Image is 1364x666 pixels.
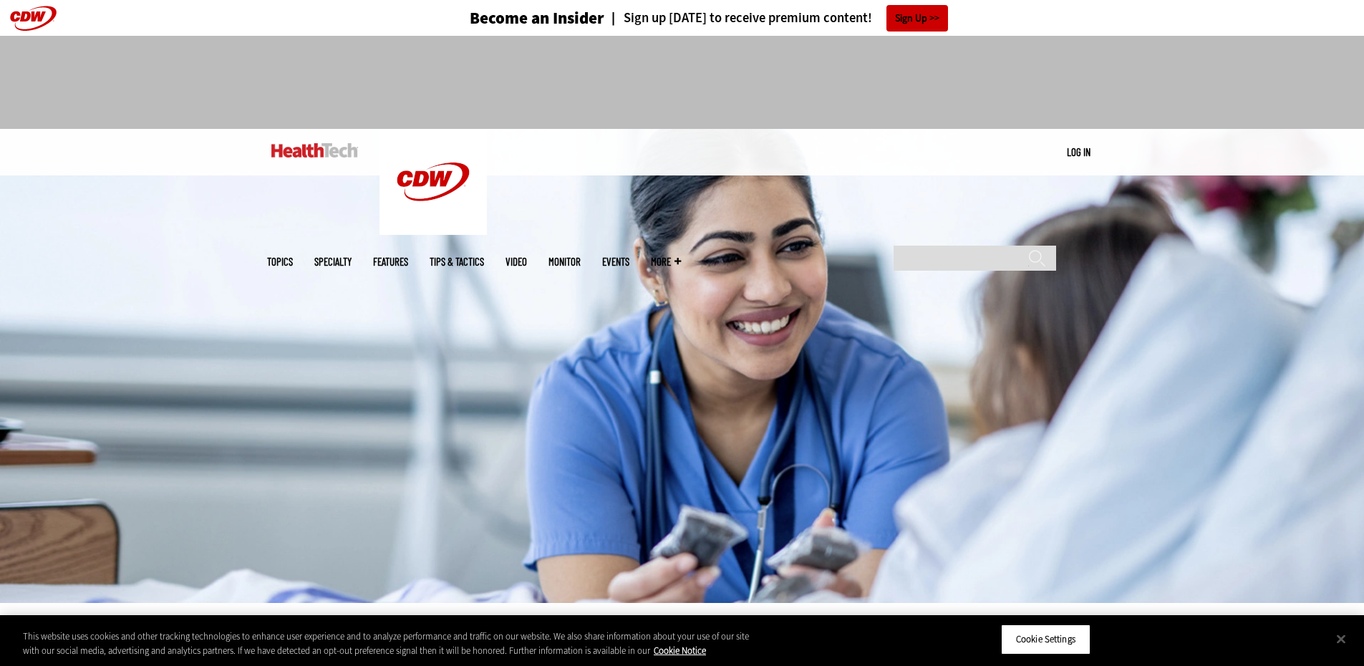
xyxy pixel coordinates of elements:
span: Topics [267,256,293,267]
span: Specialty [314,256,352,267]
button: Close [1325,623,1357,655]
img: Home [379,129,487,235]
iframe: advertisement [422,50,943,115]
a: Tips & Tactics [430,256,484,267]
div: This website uses cookies and other tracking technologies to enhance user experience and to analy... [23,629,750,657]
img: Home [271,143,358,158]
a: More information about your privacy [654,645,706,657]
a: MonITor [548,256,581,267]
a: Become an Insider [416,10,604,26]
a: CDW [379,223,487,238]
a: Sign Up [886,5,948,32]
a: Events [602,256,629,267]
div: User menu [1067,145,1090,160]
a: Video [506,256,527,267]
button: Cookie Settings [1001,624,1090,655]
a: Log in [1067,145,1090,158]
a: Sign up [DATE] to receive premium content! [604,11,872,25]
h3: Become an Insider [470,10,604,26]
span: More [651,256,681,267]
a: Features [373,256,408,267]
